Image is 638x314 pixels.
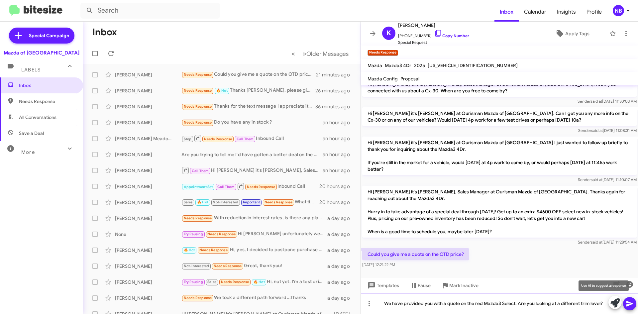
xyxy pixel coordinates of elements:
[319,183,355,190] div: 20 hours ago
[184,264,209,268] span: Not-Interested
[494,2,519,22] a: Inbox
[578,99,637,104] span: Sender [DATE] 11:30:03 AM
[181,151,323,158] div: Are you trying to tell me I'd have gotten a better deal on the car I bought [DATE] if I'd waited?
[115,167,181,174] div: [PERSON_NAME]
[362,248,469,260] p: Could you give me a quote on the OTD price?
[579,280,629,291] div: Use AI to suggest a response
[237,137,254,141] span: Call Them
[181,294,327,302] div: We took a different path forward...Thanks
[21,67,41,73] span: Labels
[327,215,355,222] div: a day ago
[181,134,323,143] div: Inbound Call
[368,76,398,82] span: Mazda Config
[565,28,589,40] span: Apply Tags
[19,82,75,89] span: Inbox
[590,99,602,104] span: said at
[607,5,631,16] button: NB
[428,62,518,68] span: [US_VEHICLE_IDENTIFICATION_NUMBER]
[19,114,56,121] span: All Conversations
[552,2,581,22] a: Insights
[197,200,208,204] span: 🔥 Hot
[265,200,293,204] span: Needs Response
[181,198,319,206] div: What times are available [DATE] or [DATE]?
[80,3,220,19] input: Search
[398,21,469,29] span: [PERSON_NAME]
[115,231,181,238] div: None
[204,137,232,141] span: Needs Response
[181,119,323,126] div: Do you have any in stock ?
[243,200,260,204] span: Important
[115,279,181,285] div: [PERSON_NAME]
[368,62,382,68] span: Mazda
[184,185,213,189] span: Appointment Set
[213,200,238,204] span: Not-Interested
[315,87,355,94] div: 26 minutes ago
[578,177,637,182] span: Sender [DATE] 11:10:07 AM
[361,293,638,314] div: We have provided you with a quote on the red Mazda3 Select. Are you looking at a different trim l...
[254,280,265,284] span: 🔥 Hot
[418,279,431,291] span: Pause
[436,279,484,291] button: Mark Inactive
[184,72,212,77] span: Needs Response
[115,151,181,158] div: [PERSON_NAME]
[115,183,181,190] div: [PERSON_NAME]
[181,103,315,110] div: Thanks for the text message I appreciate it! I would like to bring my wife to your dealership but...
[362,107,637,126] p: Hi [PERSON_NAME] it's [PERSON_NAME] at Ourisman Mazda of [GEOGRAPHIC_DATA]. Can I get you any mor...
[578,240,637,245] span: Sender [DATE] 11:28:54 AM
[581,2,607,22] a: Profile
[181,182,319,190] div: Inbound Call
[398,39,469,46] span: Special Request
[362,186,637,238] p: Hi [PERSON_NAME] it's [PERSON_NAME], Sales Manager at Ourisman Mazda of [GEOGRAPHIC_DATA]. Thanks...
[434,33,469,38] a: Copy Number
[181,166,323,174] div: Hi [PERSON_NAME] it's [PERSON_NAME], Sales Manager at Ourisman Mazda of [GEOGRAPHIC_DATA]. Thanks...
[181,230,327,238] div: Hi [PERSON_NAME] unfortunately we have a real need of it and are not intrested to sell it for the...
[184,216,212,220] span: Needs Response
[327,295,355,301] div: a day ago
[184,248,195,252] span: 🔥 Hot
[4,50,79,56] div: Mazda of [GEOGRAPHIC_DATA]
[115,103,181,110] div: [PERSON_NAME]
[323,151,355,158] div: an hour ago
[327,279,355,285] div: a day ago
[184,137,192,141] span: Stop
[115,247,181,254] div: [PERSON_NAME]
[291,50,295,58] span: «
[181,214,327,222] div: With reduction in interest rates, is there any plan for 0% apr for [DATE] this fall ?
[184,88,212,93] span: Needs Response
[316,71,355,78] div: 21 minutes ago
[181,71,316,78] div: Could you give me a quote on the OTD price?
[591,240,602,245] span: said at
[247,185,275,189] span: Needs Response
[519,2,552,22] a: Calendar
[306,50,349,57] span: Older Messages
[327,263,355,269] div: a day ago
[184,120,212,125] span: Needs Response
[214,264,242,268] span: Needs Response
[115,119,181,126] div: [PERSON_NAME]
[299,47,353,60] button: Next
[319,199,355,206] div: 20 hours ago
[591,177,602,182] span: said at
[29,32,69,39] span: Special Campaign
[386,28,391,39] span: K
[385,62,411,68] span: Mazda3 4Dr
[115,71,181,78] div: [PERSON_NAME]
[366,279,399,291] span: Templates
[323,167,355,174] div: an hour ago
[613,5,624,16] div: NB
[362,137,637,175] p: Hi [PERSON_NAME] it's [PERSON_NAME] at Ourisman Mazda of [GEOGRAPHIC_DATA] I just wanted to follo...
[181,262,327,270] div: Great, thank you!
[184,200,193,204] span: Sales
[181,278,327,286] div: Hi, not yet. I'm a test driving a Kia this weekend and will make my decision after that
[361,279,404,291] button: Templates
[92,27,117,38] h1: Inbox
[287,47,299,60] button: Previous
[538,28,606,40] button: Apply Tags
[199,248,228,252] span: Needs Response
[184,296,212,300] span: Needs Response
[398,29,469,39] span: [PHONE_NUMBER]
[327,231,355,238] div: a day ago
